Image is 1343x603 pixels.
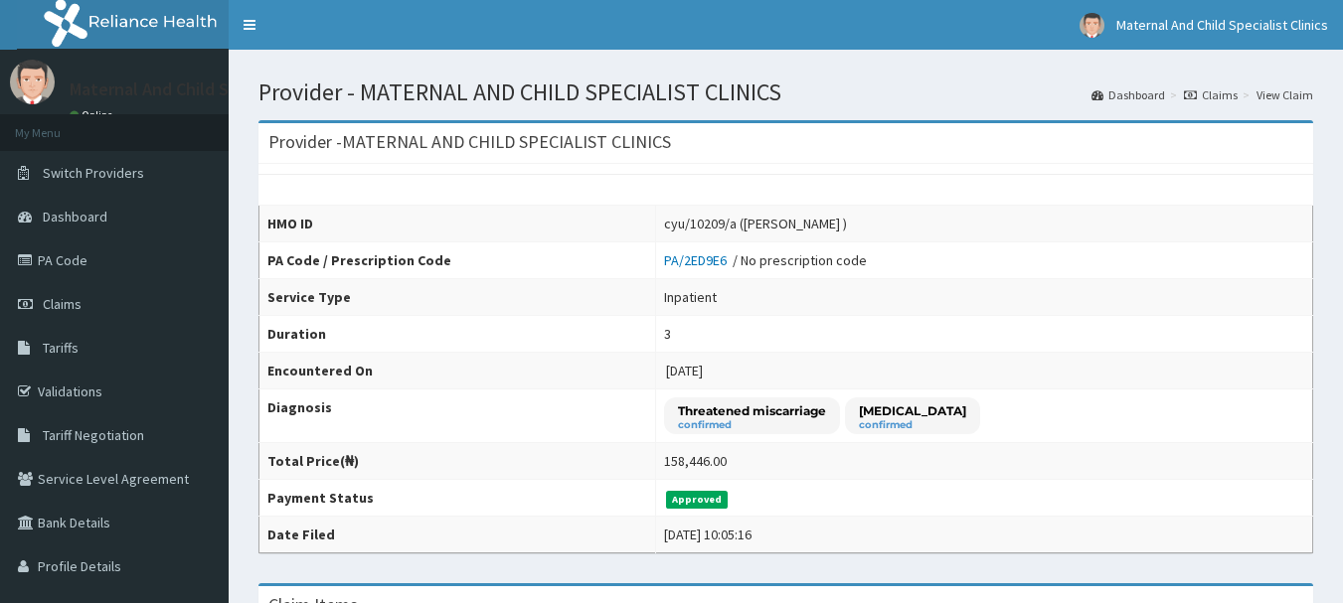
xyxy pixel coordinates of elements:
[664,525,752,544] div: [DATE] 10:05:16
[259,316,656,353] th: Duration
[678,420,826,430] small: confirmed
[268,133,671,151] h3: Provider - MATERNAL AND CHILD SPECIALIST CLINICS
[859,402,966,419] p: [MEDICAL_DATA]
[1091,86,1165,103] a: Dashboard
[43,426,144,444] span: Tariff Negotiation
[664,324,671,344] div: 3
[43,208,107,226] span: Dashboard
[666,362,703,379] span: [DATE]
[43,164,144,182] span: Switch Providers
[1184,86,1238,103] a: Claims
[678,402,826,419] p: Threatened miscarriage
[259,279,656,316] th: Service Type
[70,108,117,122] a: Online
[259,517,656,553] th: Date Filed
[259,353,656,389] th: Encountered On
[10,60,55,104] img: User Image
[859,420,966,430] small: confirmed
[259,242,656,279] th: PA Code / Prescription Code
[664,214,847,233] div: cyu/10209/a ([PERSON_NAME] )
[666,491,729,509] span: Approved
[1080,13,1104,38] img: User Image
[43,339,79,357] span: Tariffs
[70,80,349,98] p: Maternal And Child Specialist Clinics
[258,79,1313,105] h1: Provider - MATERNAL AND CHILD SPECIALIST CLINICS
[664,250,867,270] div: / No prescription code
[1116,16,1328,34] span: Maternal And Child Specialist Clinics
[259,443,656,480] th: Total Price(₦)
[664,251,733,269] a: PA/2ED9E6
[259,480,656,517] th: Payment Status
[43,295,82,313] span: Claims
[1257,86,1313,103] a: View Claim
[664,287,717,307] div: Inpatient
[664,451,727,471] div: 158,446.00
[259,206,656,242] th: HMO ID
[259,389,656,443] th: Diagnosis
